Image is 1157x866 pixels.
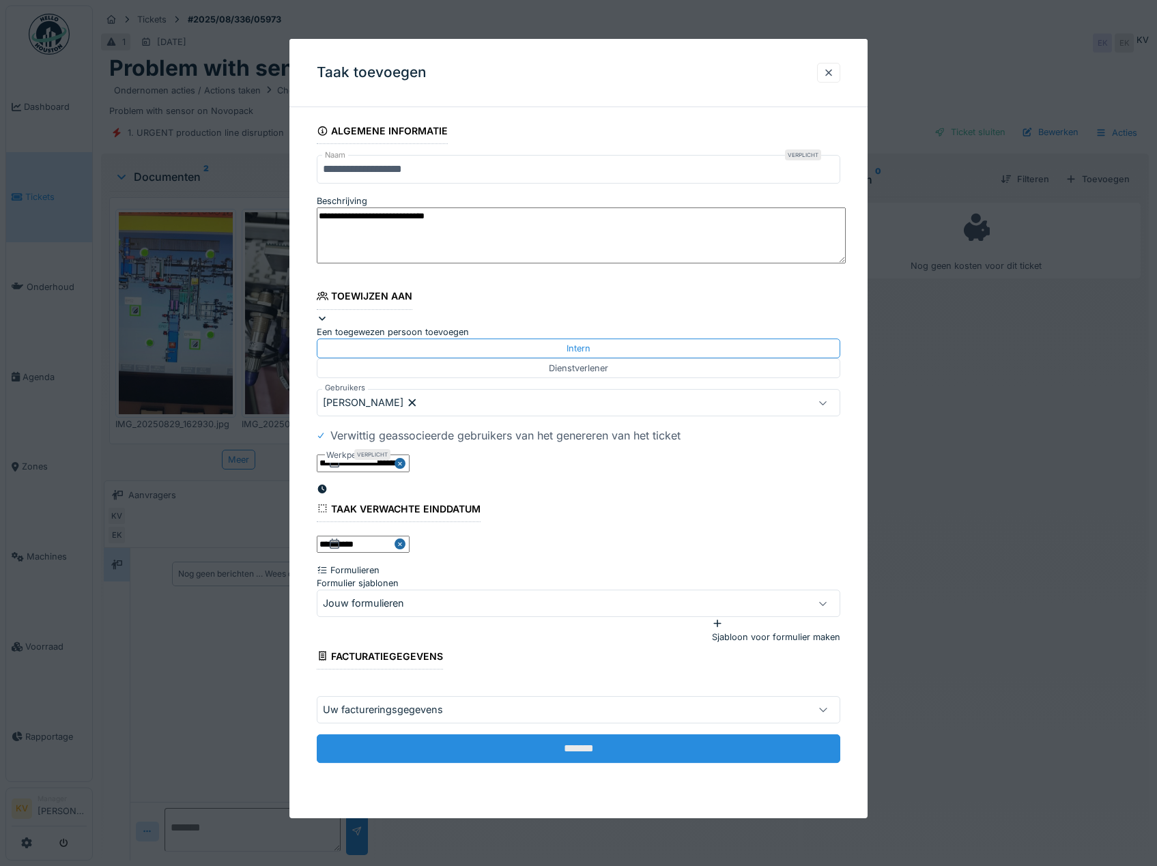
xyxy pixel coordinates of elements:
div: Verplicht [785,149,821,160]
div: Formulieren [317,564,841,577]
div: Algemene informatie [317,121,448,144]
div: Toewijzen aan [317,287,413,310]
button: Close [395,536,410,553]
div: Taak verwachte einddatum [317,499,481,522]
div: Uw factureringsgegevens [323,702,443,717]
div: Dienstverlener [549,362,608,375]
div: Intern [567,342,590,355]
div: Een toegewezen persoon toevoegen [317,313,841,338]
label: Formulier sjablonen [317,577,399,590]
label: Werkperiode [325,448,377,463]
div: Facturatiegegevens [317,646,444,669]
label: Naam [322,149,348,161]
h3: Taak toevoegen [317,64,427,81]
label: Beschrijving [317,194,367,207]
div: Sjabloon voor formulier maken [712,617,840,643]
div: [PERSON_NAME] [323,395,418,410]
button: Close [395,454,410,472]
label: Gebruikers [322,382,368,394]
div: Verwittig geassocieerde gebruikers van het genereren van het ticket [330,427,681,444]
div: Verplicht [354,449,390,460]
div: Jouw formulieren [323,596,404,611]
